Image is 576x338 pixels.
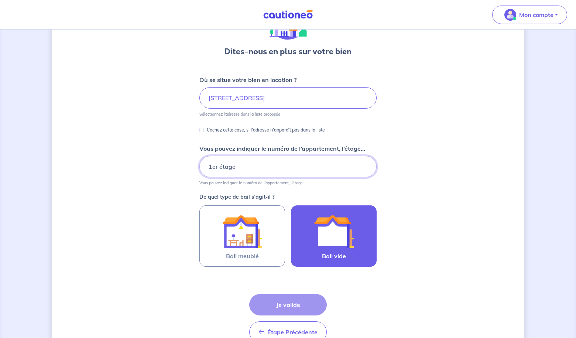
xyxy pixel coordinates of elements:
[267,328,318,336] span: Étape Précédente
[199,180,305,185] p: Vous pouvez indiquer le numéro de l’appartement, l’étage...
[199,156,377,177] input: Appartement 2
[207,126,325,134] p: Cochez cette case, si l'adresse n'apparaît pas dans la liste
[199,87,377,109] input: 2 rue de paris, 59000 lille
[226,252,259,260] span: Bail meublé
[199,194,377,199] p: De quel type de bail s’agit-il ?
[199,112,280,117] p: Sélectionnez l'adresse dans la liste proposée
[199,144,365,153] p: Vous pouvez indiquer le numéro de l’appartement, l’étage...
[504,9,516,21] img: illu_account_valid_menu.svg
[222,212,262,252] img: illu_furnished_lease.svg
[260,10,316,19] img: Cautioneo
[492,6,567,24] button: illu_account_valid_menu.svgMon compte
[314,212,354,252] img: illu_empty_lease.svg
[199,75,296,84] p: Où se situe votre bien en location ?
[519,10,553,19] p: Mon compte
[224,46,352,58] h3: Dites-nous en plus sur votre bien
[322,252,346,260] span: Bail vide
